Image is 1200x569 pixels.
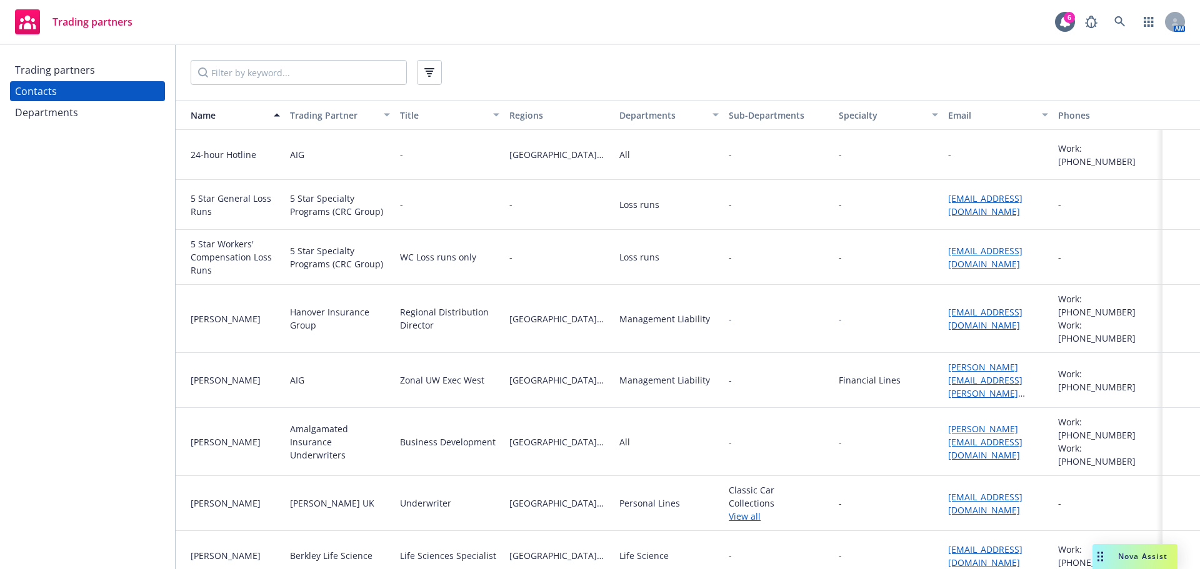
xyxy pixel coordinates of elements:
div: - [839,198,842,211]
div: Work: [PHONE_NUMBER] [1058,319,1157,345]
a: View all [729,510,828,523]
div: Amalgamated Insurance Underwriters [290,422,389,462]
a: [EMAIL_ADDRESS][DOMAIN_NAME] [948,306,1022,331]
div: - [1058,497,1061,510]
div: Sub-Departments [729,109,828,122]
div: All [619,148,630,161]
div: [PERSON_NAME] [191,312,280,325]
a: [EMAIL_ADDRESS][DOMAIN_NAME] [948,491,1022,516]
a: Trading partners [10,60,165,80]
div: - [948,148,951,161]
span: [GEOGRAPHIC_DATA][US_STATE] [509,312,609,325]
div: Phones [1058,109,1157,122]
div: Drag to move [1092,544,1108,569]
div: Name [181,109,266,122]
span: Classic Car [729,483,828,497]
div: Loss runs [619,250,659,264]
div: All [619,435,630,448]
div: Underwriter [400,497,451,510]
div: WC Loss runs only [400,250,476,264]
div: - [839,497,842,510]
div: 5 Star Workers' Compensation Loss Runs [191,237,280,277]
div: Business Development [400,435,496,448]
div: - [1058,198,1061,211]
div: 5 Star Specialty Programs (CRC Group) [290,244,389,270]
div: Title [400,109,486,122]
input: Filter by keyword... [191,60,407,85]
span: - [729,374,732,387]
a: [EMAIL_ADDRESS][DOMAIN_NAME] [948,192,1022,217]
span: - [729,312,732,325]
button: Trading Partner [285,100,394,130]
div: 24-hour Hotline [191,148,280,161]
div: Work: [PHONE_NUMBER] [1058,415,1157,442]
div: Hanover Insurance Group [290,305,389,332]
a: Trading partners [10,4,137,39]
a: [PERSON_NAME][EMAIL_ADDRESS][DOMAIN_NAME] [948,423,1022,461]
a: Search [1107,9,1132,34]
div: AIG [290,374,304,387]
div: [PERSON_NAME] [191,549,280,562]
button: Phones [1053,100,1162,130]
a: [PERSON_NAME][EMAIL_ADDRESS][PERSON_NAME][DOMAIN_NAME] [948,361,1022,412]
div: Regional Distribution Director [400,305,499,332]
div: Trading Partner [290,109,376,122]
span: [GEOGRAPHIC_DATA][US_STATE] [509,497,609,510]
div: 5 Star General Loss Runs [191,192,280,218]
span: [GEOGRAPHIC_DATA][US_STATE] [509,148,609,161]
div: - [400,148,403,161]
div: Regions [509,109,609,122]
div: Life Sciences Specialist [400,549,496,562]
button: Title [395,100,504,130]
a: Report a Bug [1079,9,1104,34]
span: Trading partners [52,17,132,27]
div: Berkley Life Science [290,549,372,562]
div: - [839,250,842,264]
button: Name [176,100,285,130]
div: Management Liability [619,374,710,387]
button: Regions [504,100,614,130]
div: Specialty [839,109,924,122]
div: - [839,549,842,562]
a: Switch app [1136,9,1161,34]
div: Loss runs [619,198,659,211]
div: - [1058,250,1061,264]
div: [PERSON_NAME] UK [290,497,374,510]
div: [PERSON_NAME] [191,374,280,387]
div: Contacts [15,81,57,101]
div: Financial Lines [839,374,901,387]
span: - [729,435,828,448]
button: Nova Assist [1092,544,1177,569]
div: Work: [PHONE_NUMBER] [1058,142,1157,168]
span: - [509,250,609,264]
span: - [729,250,732,264]
span: - [729,549,732,562]
div: Departments [619,109,705,122]
div: Trading partners [15,60,95,80]
div: - [839,312,842,325]
button: Email [943,100,1052,130]
button: Sub-Departments [724,100,833,130]
span: Collections [729,497,828,510]
div: Management Liability [619,312,710,325]
div: Zonal UW Exec West [400,374,484,387]
div: - [839,148,842,161]
div: AIG [290,148,304,161]
div: Email [948,109,1034,122]
div: 5 Star Specialty Programs (CRC Group) [290,192,389,218]
span: [GEOGRAPHIC_DATA][US_STATE] [509,374,609,387]
div: [PERSON_NAME] [191,497,280,510]
div: Personal Lines [619,497,680,510]
a: Departments [10,102,165,122]
span: [GEOGRAPHIC_DATA][US_STATE] [509,435,609,448]
a: [EMAIL_ADDRESS][DOMAIN_NAME] [948,245,1022,270]
div: Departments [15,102,78,122]
button: Departments [614,100,724,130]
span: Nova Assist [1118,551,1167,562]
div: - [400,198,403,211]
div: Work: [PHONE_NUMBER] [1058,442,1157,468]
div: Work: [PHONE_NUMBER] [1058,367,1157,393]
a: Contacts [10,81,165,101]
div: Life Science [619,549,669,562]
